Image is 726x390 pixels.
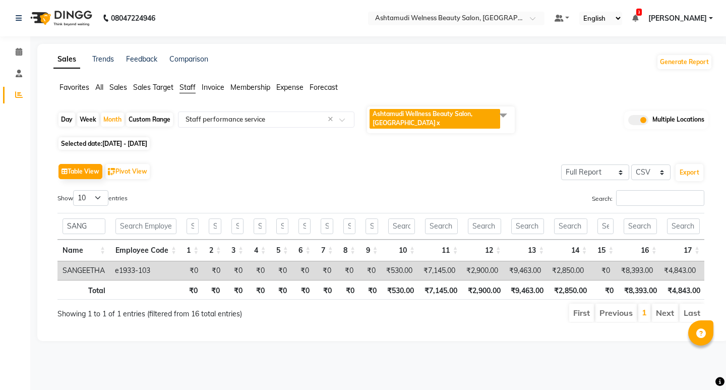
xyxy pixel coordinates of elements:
span: Sales [109,83,127,92]
input: Search 12 [468,218,501,234]
span: Sales Target [133,83,173,92]
th: Total [57,280,110,300]
span: Expense [276,83,304,92]
iframe: chat widget [684,350,716,380]
button: Table View [58,164,102,179]
span: Favorites [59,83,89,92]
th: ₹2,900.00 [462,280,506,300]
span: All [95,83,103,92]
input: Search 14 [554,218,587,234]
label: Show entries [57,190,128,206]
img: logo [26,4,95,32]
td: ₹0 [336,261,358,280]
th: 4: activate to sort column ascending [249,240,271,261]
td: SANGEETHA [57,261,110,280]
td: ₹2,850.00 [546,261,589,280]
td: ₹8,393.00 [615,261,658,280]
button: Generate Report [657,55,711,69]
th: ₹4,843.00 [662,280,705,300]
span: Invoice [202,83,224,92]
td: e1933-103 [110,261,181,280]
th: 7: activate to sort column ascending [316,240,338,261]
input: Search 4 [254,218,266,234]
th: 10: activate to sort column ascending [383,240,420,261]
th: 12: activate to sort column ascending [463,240,506,261]
div: Week [77,113,99,127]
span: Ashtamudi Wellness Beauty Salon, [GEOGRAPHIC_DATA] [373,110,472,127]
th: ₹0 [225,280,247,300]
td: ₹0 [225,261,248,280]
span: Selected date: [58,137,150,150]
th: Name: activate to sort column ascending [57,240,110,261]
select: Showentries [73,190,108,206]
th: 1: activate to sort column ascending [181,240,204,261]
th: ₹530.00 [382,280,419,300]
a: 3 [632,14,638,23]
th: ₹2,850.00 [549,280,592,300]
input: Search 1 [187,218,199,234]
input: Search Employee Code [115,218,176,234]
th: 11: activate to sort column ascending [420,240,463,261]
div: Custom Range [126,113,173,127]
th: 6: activate to sort column ascending [293,240,316,261]
td: ₹0 [292,261,314,280]
th: ₹0 [337,280,359,300]
td: ₹9,463.00 [503,261,546,280]
input: Search 2 [209,218,221,234]
span: [PERSON_NAME] [648,13,707,24]
a: Sales [53,50,80,69]
th: 14: activate to sort column ascending [549,240,592,261]
th: 5: activate to sort column ascending [271,240,293,261]
input: Search 9 [366,218,378,234]
td: ₹0 [589,261,615,280]
input: Search: [616,190,704,206]
span: Staff [179,83,196,92]
span: Multiple Locations [652,115,704,125]
th: 16: activate to sort column ascending [619,240,661,261]
td: ₹0 [270,261,292,280]
input: Search 11 [425,218,458,234]
input: Search 13 [511,218,544,234]
th: ₹0 [270,280,292,300]
input: Search 16 [624,218,656,234]
button: Pivot View [105,164,150,179]
span: 3 [636,9,642,16]
th: 3: activate to sort column ascending [226,240,249,261]
button: Export [676,164,703,181]
span: Membership [230,83,270,92]
input: Search 5 [276,218,288,234]
th: ₹0 [359,280,382,300]
th: ₹9,463.00 [506,280,549,300]
th: 8: activate to sort column ascending [338,240,360,261]
th: 15: activate to sort column ascending [592,240,619,261]
input: Search 8 [343,218,355,234]
input: Search 6 [298,218,311,234]
td: ₹0 [314,261,336,280]
span: [DATE] - [DATE] [102,140,147,147]
td: ₹530.00 [381,261,417,280]
th: ₹0 [292,280,314,300]
th: ₹0 [315,280,337,300]
th: ₹0 [592,280,619,300]
a: 1 [642,307,647,317]
div: Showing 1 to 1 of 1 entries (filtered from 16 total entries) [57,303,318,319]
th: 9: activate to sort column ascending [360,240,383,261]
td: ₹7,145.00 [417,261,460,280]
span: Clear all [328,114,336,125]
input: Search 3 [231,218,244,234]
div: Month [101,113,124,127]
th: ₹0 [180,280,203,300]
input: Search 15 [597,218,614,234]
th: ₹7,145.00 [419,280,462,300]
input: Search 10 [388,218,415,234]
th: 2: activate to sort column ascending [204,240,226,261]
td: ₹2,900.00 [460,261,503,280]
a: Comparison [169,54,208,64]
b: 08047224946 [111,4,155,32]
span: Forecast [310,83,338,92]
td: ₹4,843.00 [658,261,701,280]
label: Search: [592,190,704,206]
th: ₹8,393.00 [619,280,662,300]
th: ₹0 [248,280,270,300]
a: x [436,119,440,127]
